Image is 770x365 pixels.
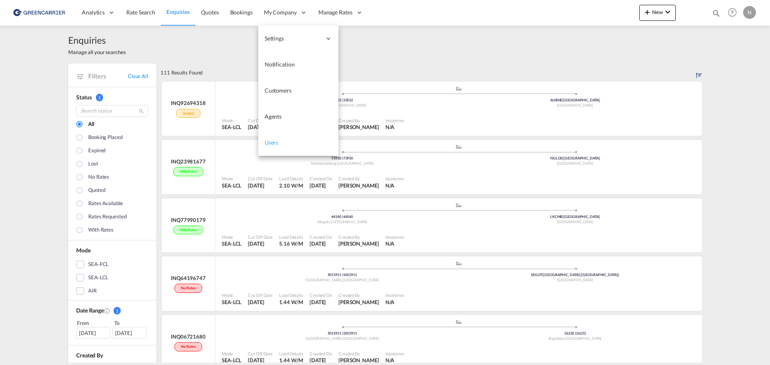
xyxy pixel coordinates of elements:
[279,175,303,181] div: Load Details
[343,331,357,335] span: 5013911
[338,298,379,306] div: Fredrik Fagerman
[265,34,322,42] span: Settings
[171,333,206,340] div: INQ06721680
[338,182,379,189] div: Carolina Sjöberg
[248,124,264,130] span: [DATE]
[385,123,395,131] div: N/A
[385,357,395,364] div: N/A
[562,214,563,219] span: |
[337,161,373,165] span: [GEOGRAPHIC_DATA]
[342,98,343,102] span: |
[310,357,332,364] div: 26 Aug 2025
[222,123,241,131] div: SEA-LCL
[248,240,264,247] span: [DATE]
[328,331,343,335] span: 5013911
[76,247,91,254] span: Mode
[279,351,303,357] div: Load Details
[201,9,219,16] span: Quotes
[310,240,326,247] span: [DATE]
[176,109,201,118] div: Quoted
[642,9,673,15] span: New
[88,133,123,142] div: Booking placed
[222,117,241,123] div: Mode
[338,123,379,131] div: Fredrik Fagerman
[222,240,241,247] div: SEA-LCL
[318,8,353,16] span: Manage Rates
[342,331,343,335] span: |
[663,7,673,17] md-icon: icon-chevron-down
[550,156,600,160] span: NGLOS [GEOGRAPHIC_DATA]
[248,117,273,123] div: Cut Off Date
[328,272,343,277] span: 5013911
[88,274,108,282] div: SEA-LCL
[550,214,600,219] span: LKCMB [GEOGRAPHIC_DATA]
[531,272,619,277] span: SEGOT [GEOGRAPHIC_DATA] ([GEOGRAPHIC_DATA])
[76,274,148,282] md-checkbox: SEA-LCL
[338,182,379,189] span: [PERSON_NAME]
[338,117,379,123] div: Created By
[557,161,593,165] span: [GEOGRAPHIC_DATA]
[138,108,144,114] md-icon: icon-magnify
[68,48,126,56] span: Manage all your searches
[385,182,395,189] div: N/A
[222,292,241,298] div: Mode
[258,130,338,156] a: Users
[160,140,702,198] div: INQ23981677With rates assets/icons/custom/ship-fill.svgassets/icons/custom/roll-o-plane.svgOrigin...
[725,6,739,19] span: Help
[264,8,297,16] span: My Company
[342,214,343,219] span: |
[171,99,206,107] div: INQ92694318
[222,234,241,240] div: Mode
[454,203,464,207] md-icon: assets/icons/custom/ship-fill.svg
[743,6,756,19] div: N
[564,331,576,335] span: 26232
[306,278,342,282] span: [GEOGRAPHIC_DATA]
[639,5,676,21] button: icon-plus 400-fgNewicon-chevron-down
[310,357,326,363] span: [DATE]
[279,234,303,240] div: Load Details
[230,9,253,16] span: Bookings
[174,284,202,293] div: No rates
[174,342,202,351] div: No rates
[88,160,98,169] div: Lost
[725,6,743,20] div: Help
[88,147,105,155] div: Expired
[338,240,379,247] div: Carolina Sjöberg
[222,357,241,364] div: SEA-LCL
[338,351,379,357] div: Created By
[76,260,148,268] md-checkbox: SEA-FCL
[171,274,206,282] div: INQ64196747
[306,336,342,341] span: [GEOGRAPHIC_DATA]
[222,351,241,357] div: Mode
[88,287,97,295] div: AIR
[222,182,241,189] div: SEA-LCL
[310,175,332,181] div: Created On
[88,72,128,81] span: Filters
[248,298,273,306] div: 26 Aug 2025
[166,8,190,15] span: Enquiries
[712,9,721,21] div: icon-magnify
[550,98,600,102] span: AUBNE [GEOGRAPHIC_DATA]
[317,220,331,224] span: Alingsås
[248,182,273,189] div: 26 Aug 2025
[82,8,105,16] span: Analytics
[310,292,332,298] div: Created On
[88,186,105,195] div: Quoted
[279,298,303,306] div: 1.44 W/M
[88,120,94,129] div: All
[338,357,379,363] span: [PERSON_NAME]
[343,272,357,277] span: 5013911
[96,94,103,101] span: 1
[454,320,464,324] md-icon: assets/icons/custom/ship-fill.svg
[88,260,109,268] div: SEA-FCL
[310,182,332,189] div: 26 Aug 2025
[548,336,565,341] span: Ängelholm
[338,299,379,305] span: [PERSON_NAME]
[279,292,303,298] div: Load Details
[342,272,343,277] span: |
[454,145,464,149] md-icon: assets/icons/custom/ship-fill.svg
[160,198,702,257] div: INQ77990179With rates assets/icons/custom/ship-fill.svgassets/icons/custom/roll-o-plane.svgOrigin...
[258,52,338,78] a: Notification
[88,226,113,235] div: With rates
